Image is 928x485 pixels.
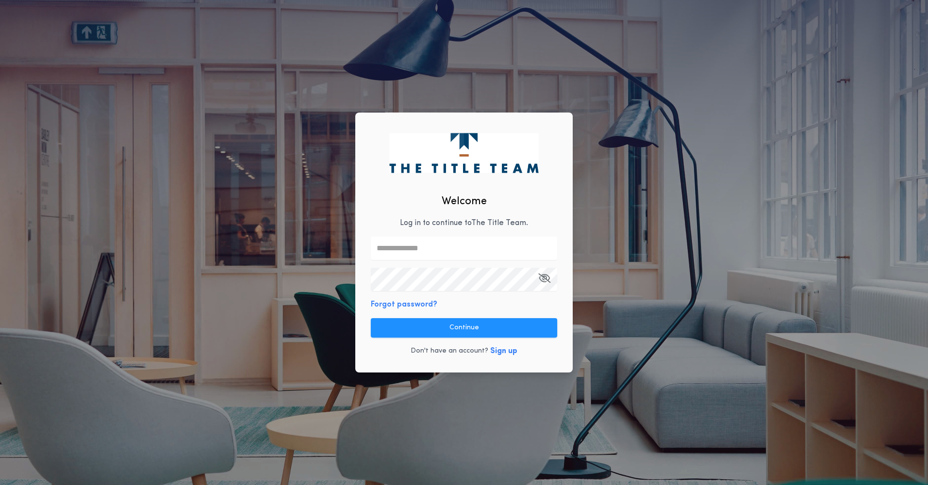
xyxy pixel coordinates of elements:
h2: Welcome [442,194,487,210]
p: Don't have an account? [411,346,488,356]
img: logo [389,133,538,173]
p: Log in to continue to The Title Team . [400,217,528,229]
button: Continue [371,318,557,338]
button: Forgot password? [371,299,437,310]
button: Sign up [490,345,517,357]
